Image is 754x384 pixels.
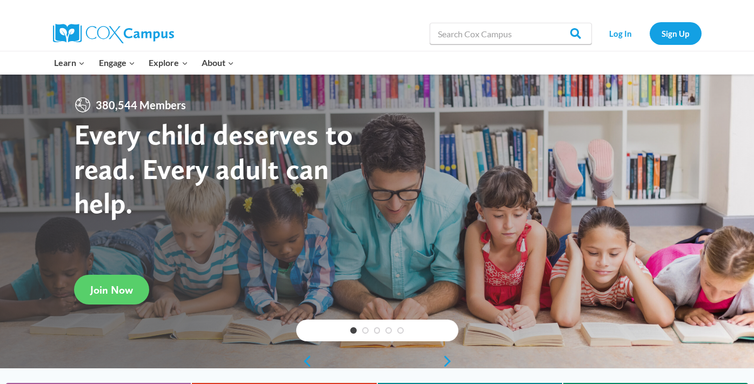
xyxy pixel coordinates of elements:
[74,117,353,220] strong: Every child deserves to read. Every adult can help.
[149,56,188,70] span: Explore
[91,96,190,114] span: 380,544 Members
[385,327,392,334] a: 4
[397,327,404,334] a: 5
[74,275,149,304] a: Join Now
[374,327,381,334] a: 3
[90,283,133,296] span: Join Now
[350,327,357,334] a: 1
[362,327,369,334] a: 2
[430,23,592,44] input: Search Cox Campus
[296,355,312,368] a: previous
[296,350,458,372] div: content slider buttons
[597,22,644,44] a: Log In
[650,22,702,44] a: Sign Up
[597,22,702,44] nav: Secondary Navigation
[202,56,234,70] span: About
[99,56,135,70] span: Engage
[53,24,174,43] img: Cox Campus
[54,56,85,70] span: Learn
[48,51,241,74] nav: Primary Navigation
[442,355,458,368] a: next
